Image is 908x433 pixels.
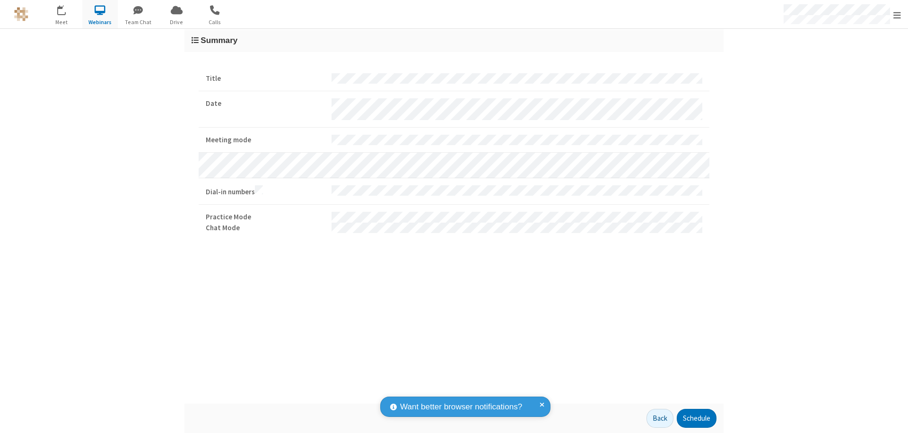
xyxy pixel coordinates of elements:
strong: Chat Mode [206,223,324,234]
strong: Meeting mode [206,135,324,146]
button: Schedule [677,409,716,428]
span: Meet [44,18,79,26]
span: Team Chat [121,18,156,26]
span: Summary [201,35,237,45]
span: Want better browser notifications? [400,401,522,413]
strong: Practice Mode [206,212,324,223]
span: Webinars [82,18,118,26]
strong: Dial-in numbers [206,185,324,198]
strong: Date [206,98,324,109]
span: Calls [197,18,233,26]
strong: Title [206,73,324,84]
div: 15 [62,5,71,12]
button: Back [646,409,673,428]
span: Drive [159,18,194,26]
img: QA Selenium DO NOT DELETE OR CHANGE [14,7,28,21]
